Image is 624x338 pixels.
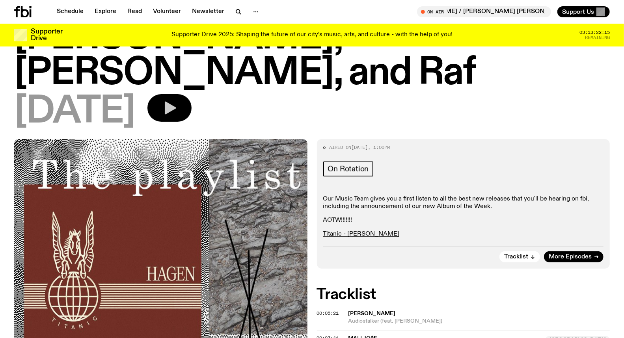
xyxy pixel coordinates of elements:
[417,6,551,17] button: On AirMornings with [PERSON_NAME] / [PERSON_NAME] [PERSON_NAME] and [PERSON_NAME] interview
[352,144,368,150] span: [DATE]
[579,30,610,35] span: 03:13:22:15
[585,35,610,40] span: Remaining
[544,251,604,262] a: More Episodes
[317,311,339,316] button: 00:05:21
[328,165,369,173] span: On Rotation
[330,144,352,150] span: Aired on
[317,288,610,302] h2: Tracklist
[187,6,229,17] a: Newsletter
[562,8,594,15] span: Support Us
[52,6,88,17] a: Schedule
[504,254,528,260] span: Tracklist
[323,217,604,224] p: AOTW!!!!!!!
[323,195,604,210] p: Our Music Team gives you a first listen to all the best new releases that you'll be hearing on fb...
[323,231,399,237] a: Titanic - [PERSON_NAME]
[317,310,339,316] span: 00:05:21
[14,94,135,130] span: [DATE]
[549,254,592,260] span: More Episodes
[171,32,453,39] p: Supporter Drive 2025: Shaping the future of our city’s music, arts, and culture - with the help o...
[148,6,186,17] a: Volunteer
[123,6,147,17] a: Read
[557,6,610,17] button: Support Us
[90,6,121,17] a: Explore
[348,318,610,325] span: Audiostalker (feat. [PERSON_NAME])
[323,162,374,176] a: On Rotation
[31,28,62,42] h3: Supporter Drive
[368,144,390,150] span: , 1:00pm
[348,311,396,316] span: [PERSON_NAME]
[499,251,540,262] button: Tracklist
